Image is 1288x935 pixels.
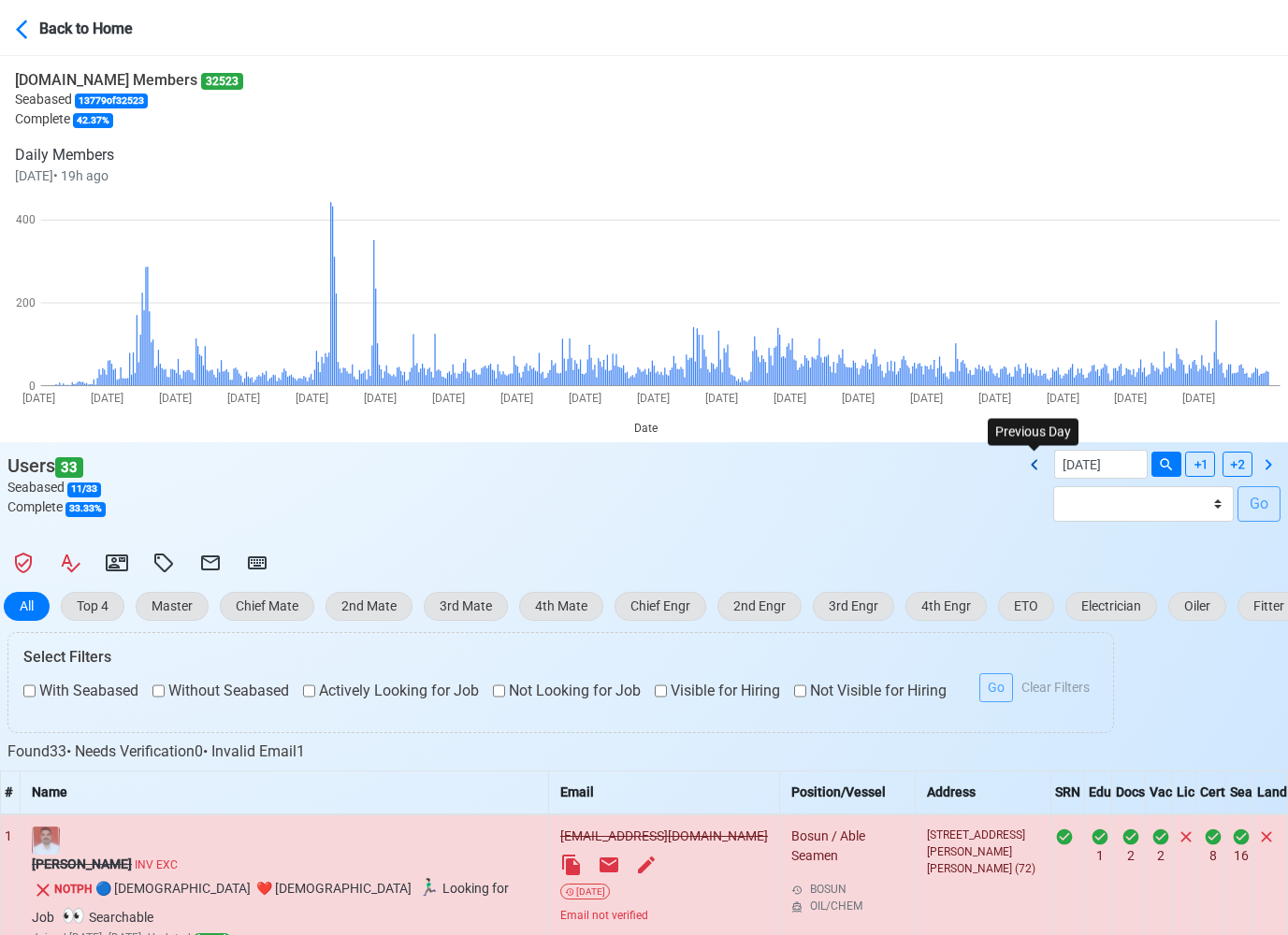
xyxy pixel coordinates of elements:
text: [DATE] [910,392,943,405]
span: 13779 of 32523 [75,93,148,108]
button: Top 4 [61,592,124,621]
button: 4th Mate [519,592,603,621]
text: [DATE] [1114,392,1147,405]
s: [PERSON_NAME] [32,856,132,871]
th: Vac [1146,770,1173,814]
input: Visible for Hiring [655,680,667,702]
div: OIL/CHEM [810,898,904,914]
label: Visible for Hiring [655,680,780,702]
text: [DATE] [569,392,601,405]
span: 33 [55,457,83,479]
input: Not Visible for Hiring [794,680,806,702]
input: With Seabased [23,680,36,702]
text: 0 [29,380,36,393]
th: Land [1253,770,1288,814]
span: 33.33 % [65,502,106,517]
text: [DATE] [22,392,55,405]
th: Lic [1173,770,1196,814]
button: 2nd Engr [717,592,802,621]
th: Cert [1196,770,1226,814]
p: Seabased [15,90,243,109]
div: 1 [1089,846,1111,866]
span: 👀 [62,904,85,927]
text: [DATE] [91,392,123,405]
th: Address [916,770,1051,814]
button: 2nd Mate [326,592,412,621]
th: Edu [1085,770,1112,814]
text: 400 [16,213,36,226]
h6: Select Filters [23,648,1098,666]
div: 16 [1230,846,1252,866]
button: 4th Engr [905,592,987,621]
button: 3rd Engr [813,592,894,621]
p: Complete [15,109,243,129]
div: [DATE] [560,884,610,899]
th: Position/Vessel [780,770,916,814]
th: SRN [1051,770,1085,814]
div: 8 [1200,846,1225,866]
button: ETO [998,592,1054,621]
p: Daily Members [15,144,243,166]
th: Email [549,770,780,814]
label: Not Visible for Hiring [794,680,947,702]
text: [DATE] [227,392,260,405]
text: Date [634,422,658,435]
button: Chief Engr [615,592,706,621]
div: [STREET_ADDRESS][PERSON_NAME][PERSON_NAME] (72) [927,827,1039,877]
span: 42.37 % [73,113,113,128]
div: BOSUN [810,881,904,898]
span: gender [32,881,509,925]
div: Back to Home [39,14,180,40]
text: [DATE] [1047,392,1079,405]
label: Without Seabased [152,680,289,702]
text: [DATE] [705,392,738,405]
th: Docs [1112,770,1146,814]
div: Previous Day [988,418,1078,445]
button: Go [979,673,1013,702]
span: 32523 [201,73,243,90]
text: 200 [16,296,36,309]
button: Back to Home [15,6,181,50]
label: Actively Looking for Job [303,680,479,702]
text: [DATE] [1182,392,1215,405]
text: [DATE] [637,392,670,405]
text: [DATE] [842,392,875,405]
label: Not Looking for Job [493,680,641,702]
input: Without Seabased [152,680,165,702]
button: Oiler [1168,592,1226,621]
span: 11 / 33 [67,482,101,497]
s: [EMAIL_ADDRESS][DOMAIN_NAME] [560,828,768,843]
span: 🏃🏻‍♂️ [418,877,439,897]
button: 3rd Mate [424,592,508,621]
text: [DATE] [364,392,397,405]
text: [DATE] [774,392,806,405]
text: [DATE] [978,392,1011,405]
th: Sea [1226,770,1253,814]
input: Actively Looking for Job [303,680,315,702]
button: Electrician [1065,592,1157,621]
button: Go [1237,486,1281,522]
text: [DATE] [296,392,328,405]
button: Chief Mate [220,592,314,621]
button: All [4,592,50,621]
div: Bosun / Able Seamen [791,827,904,914]
span: NOTPH [32,883,93,896]
h6: [DOMAIN_NAME] Members [15,71,243,90]
th: # [1,770,21,814]
text: [DATE] [432,392,465,405]
div: 2 [1116,846,1145,866]
div: 2 [1150,846,1172,866]
div: Email not verified [560,907,768,924]
th: Name [21,770,549,814]
span: Searchable [58,910,153,925]
p: [DATE] • 19h ago [15,166,243,186]
button: Master [136,592,209,621]
span: Looking for Job [32,881,509,925]
text: [DATE] [159,392,192,405]
text: [DATE] [500,392,533,405]
input: Not Looking for Job [493,680,505,702]
span: INV EXC [135,858,178,871]
label: With Seabased [23,680,138,702]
